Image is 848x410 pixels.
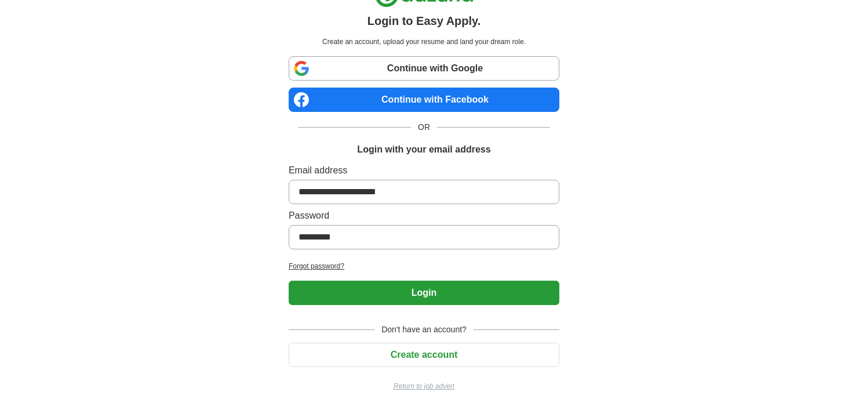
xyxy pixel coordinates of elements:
[289,350,559,360] a: Create account
[289,88,559,112] a: Continue with Facebook
[374,324,474,336] span: Don't have an account?
[411,121,437,133] span: OR
[357,143,490,157] h1: Login with your email address
[289,209,559,223] label: Password
[289,343,559,367] button: Create account
[289,56,559,81] a: Continue with Google
[289,381,559,391] a: Return to job advert
[289,281,559,305] button: Login
[289,164,559,177] label: Email address
[291,37,557,47] p: Create an account, upload your resume and land your dream role.
[289,261,559,271] a: Forgot password?
[367,12,481,30] h1: Login to Easy Apply.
